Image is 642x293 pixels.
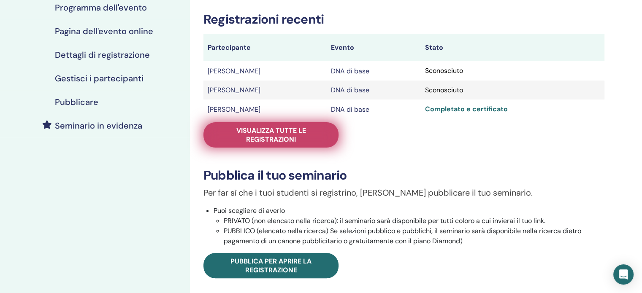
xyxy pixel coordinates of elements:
font: Visualizza tutte le registrazioni [236,126,306,144]
font: Seminario in evidenza [55,120,142,131]
div: Open Intercom Messenger [613,264,634,285]
font: [PERSON_NAME] [208,105,260,114]
font: Evento [331,43,354,52]
font: DNA di base [331,67,369,75]
font: Puoi scegliere di averlo [214,206,285,215]
font: Gestisci i partecipanti [55,73,144,84]
font: Programma dell'evento [55,2,147,13]
font: Sconosciuto [425,66,463,75]
font: Pagina dell'evento online [55,26,153,37]
font: Registrazioni recenti [203,11,324,27]
font: [PERSON_NAME] [208,67,260,75]
font: Completato e certificato [425,105,508,113]
a: Pubblica per aprire la registrazione [203,253,339,278]
font: Pubblica per aprire la registrazione [230,257,312,274]
font: DNA di base [331,86,369,94]
font: DNA di base [331,105,369,114]
font: [PERSON_NAME] [208,86,260,94]
a: Visualizza tutte le registrazioni [203,122,339,148]
font: Dettagli di registrazione [55,49,150,60]
font: PRIVATO (non elencato nella ricerca): il seminario sarà disponibile per tutti coloro a cui invier... [224,216,545,225]
font: Per far sì che i tuoi studenti si registrino, [PERSON_NAME] pubblicare il tuo seminario. [203,187,533,198]
font: Partecipante [208,43,251,52]
font: Pubblica il tuo seminario [203,167,347,183]
font: PUBBLICO (elencato nella ricerca) Se selezioni pubblico e pubblichi, il seminario sarà disponibil... [224,226,581,245]
font: Stato [425,43,443,52]
font: Sconosciuto [425,86,463,94]
font: Pubblicare [55,97,98,108]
